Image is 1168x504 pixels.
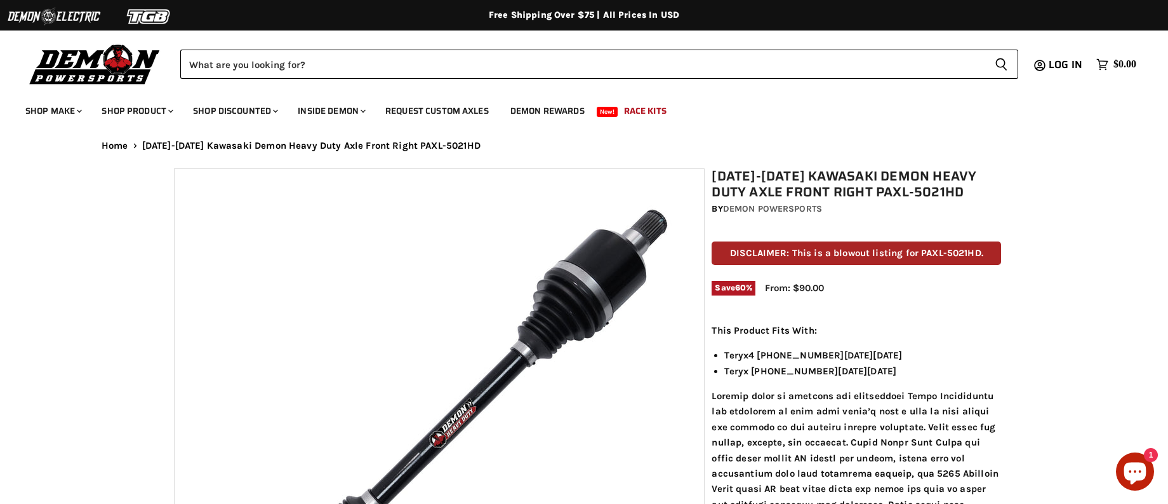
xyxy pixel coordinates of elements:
[1049,57,1082,72] span: Log in
[183,98,286,124] a: Shop Discounted
[92,98,181,124] a: Shop Product
[16,93,1133,124] ul: Main menu
[16,98,90,124] a: Shop Make
[724,348,1001,363] li: Teryx4 [PHONE_NUMBER][DATE][DATE]
[180,50,985,79] input: Search
[712,281,755,295] span: Save %
[724,364,1001,379] li: Teryx [PHONE_NUMBER][DATE][DATE]
[735,283,746,292] span: 60
[985,50,1018,79] button: Search
[1090,55,1143,74] a: $0.00
[180,50,1018,79] form: Product
[76,140,1092,151] nav: Breadcrumbs
[102,4,197,29] img: TGB Logo 2
[712,242,1001,265] p: DISCLAIMER: This is a blowout listing for PAXL-5021HD.
[142,140,481,151] span: [DATE]-[DATE] Kawasaki Demon Heavy Duty Axle Front Right PAXL-5021HD
[76,10,1092,21] div: Free Shipping Over $75 | All Prices In USD
[102,140,128,151] a: Home
[765,282,824,294] span: From: $90.00
[712,323,1001,338] p: This Product Fits With:
[1112,453,1158,494] inbox-online-store-chat: Shopify online store chat
[712,168,1001,200] h1: [DATE]-[DATE] Kawasaki Demon Heavy Duty Axle Front Right PAXL-5021HD
[6,4,102,29] img: Demon Electric Logo 2
[25,41,164,86] img: Demon Powersports
[712,202,1001,216] div: by
[288,98,373,124] a: Inside Demon
[501,98,594,124] a: Demon Rewards
[1043,59,1090,71] a: Log in
[614,98,676,124] a: Race Kits
[1113,58,1136,71] span: $0.00
[723,203,822,214] a: Demon Powersports
[376,98,498,124] a: Request Custom Axles
[597,107,618,117] span: New!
